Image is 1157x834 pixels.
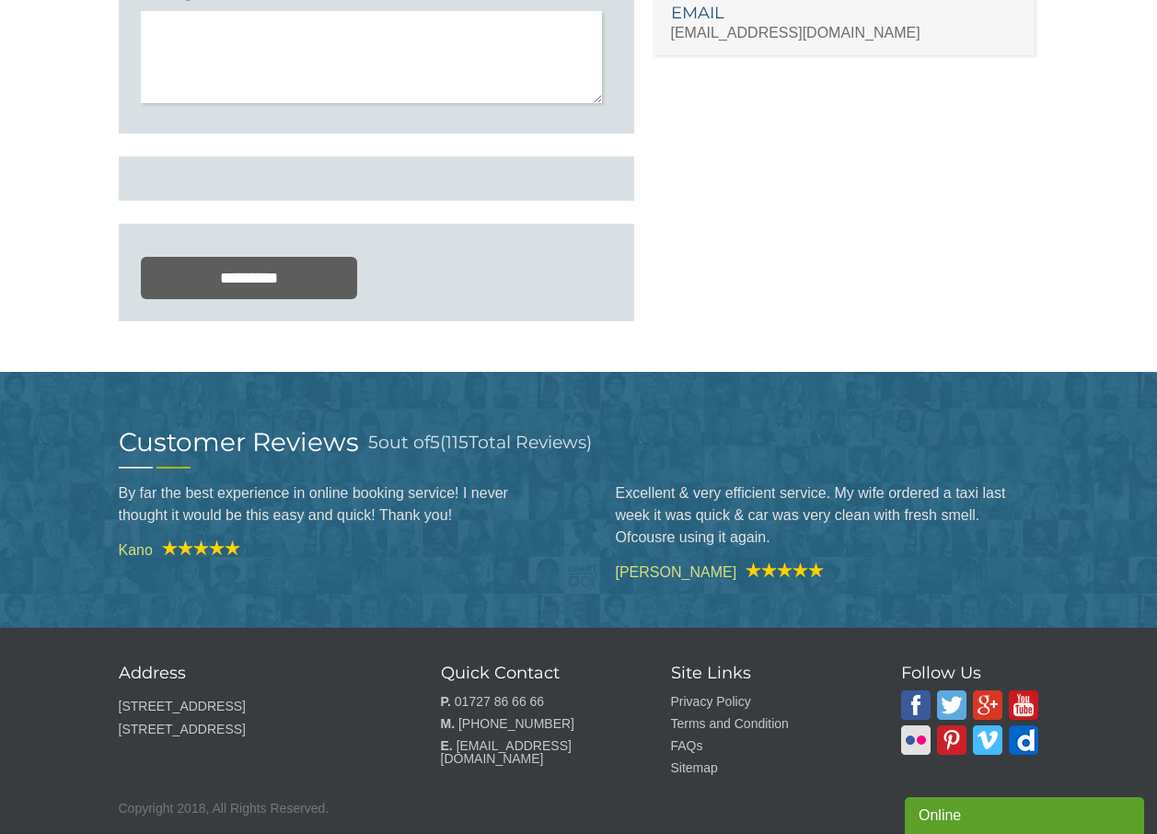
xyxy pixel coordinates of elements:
img: A1 Taxis [901,690,931,720]
h3: Address [119,665,395,681]
a: [PHONE_NUMBER] [458,716,574,731]
iframe: chat widget [905,793,1148,834]
span: 5 [368,432,378,453]
span: 5 [430,432,440,453]
h2: Customer Reviews [119,429,359,455]
p: [STREET_ADDRESS] [STREET_ADDRESS] [119,695,395,741]
img: A1 Taxis Review [153,540,240,555]
a: [EMAIL_ADDRESS][DOMAIN_NAME] [671,25,920,41]
cite: [PERSON_NAME] [616,562,1039,580]
h3: EMAIL [671,5,1017,21]
strong: M. [441,716,456,731]
a: [EMAIL_ADDRESS][DOMAIN_NAME] [441,738,572,766]
a: Sitemap [671,760,718,775]
h3: Quick Contact [441,665,625,681]
img: A1 Taxis Review [736,562,824,577]
strong: E. [441,738,453,753]
a: FAQs [671,738,703,753]
blockquote: Excellent & very efficient service. My wife ordered a taxi last week it was quick & car was very ... [616,469,1039,562]
cite: Kano [119,540,542,558]
span: 115 [445,432,469,453]
p: Copyright 2018, All Rights Reserved. [119,797,1039,820]
a: Terms and Condition [671,716,789,731]
a: 01727 86 66 66 [455,694,544,709]
a: Privacy Policy [671,694,751,709]
h3: Follow Us [901,665,1039,681]
blockquote: By far the best experience in online booking service! I never thought it would be this easy and q... [119,469,542,540]
strong: P. [441,694,451,709]
h3: out of ( Total Reviews) [368,429,592,456]
h3: Site Links [671,665,855,681]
